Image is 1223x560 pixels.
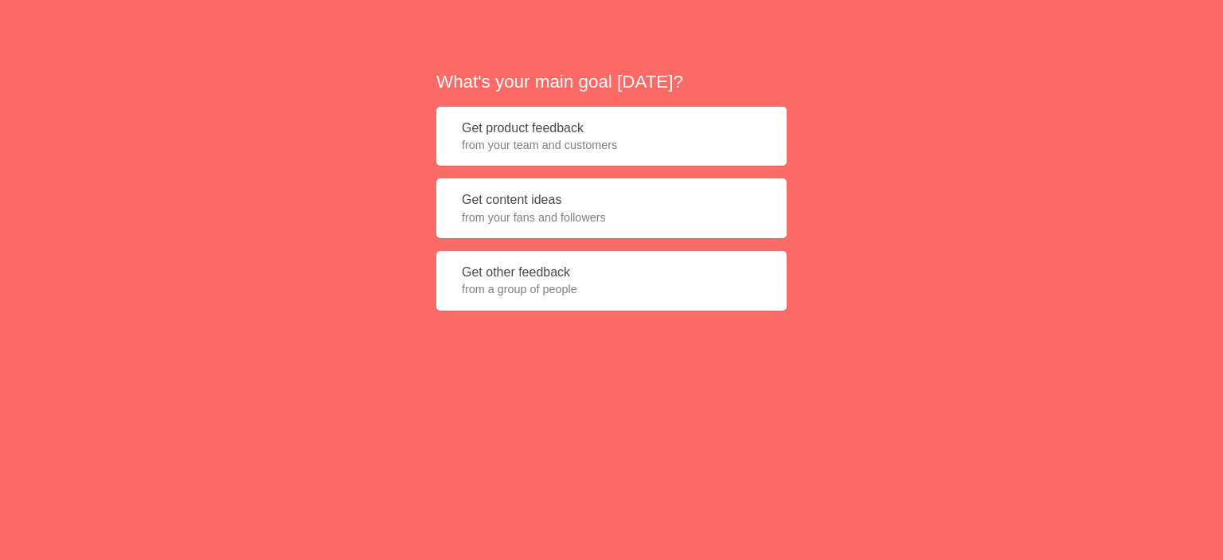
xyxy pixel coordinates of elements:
button: Get other feedbackfrom a group of people [436,251,787,311]
h2: What's your main goal [DATE]? [436,69,787,94]
span: from a group of people [462,281,761,297]
button: Get product feedbackfrom your team and customers [436,107,787,166]
button: Get content ideasfrom your fans and followers [436,178,787,238]
span: from your team and customers [462,137,761,153]
span: from your fans and followers [462,210,761,225]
